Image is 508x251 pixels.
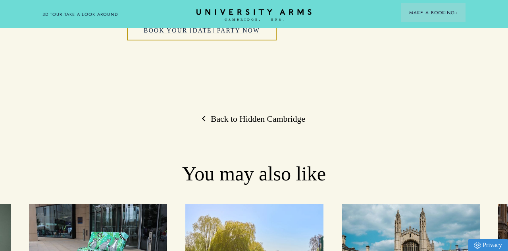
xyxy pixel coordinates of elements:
[42,162,466,186] h2: You may also like
[474,242,481,249] img: Privacy
[127,20,277,40] a: Book Your [DATE] Party Now
[42,11,118,18] a: 3D TOUR:TAKE A LOOK AROUND
[203,113,305,125] a: Back to Hidden Cambridge
[468,239,508,251] a: Privacy
[409,9,458,16] span: Make a Booking
[455,11,458,14] img: Arrow icon
[401,3,466,22] button: Make a BookingArrow icon
[196,9,312,21] a: Home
